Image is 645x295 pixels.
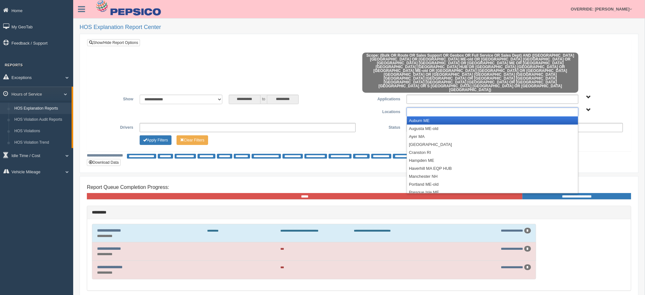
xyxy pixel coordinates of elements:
[407,188,578,196] li: Presque Isle ME
[407,180,578,188] li: Portland ME-old
[261,95,267,104] span: to
[407,156,578,164] li: Hampden ME
[407,140,578,148] li: [GEOGRAPHIC_DATA]
[407,133,578,140] li: Ayer MA
[87,159,121,166] button: Download Data
[87,39,140,46] a: Show/Hide Report Options
[177,135,208,145] button: Change Filter Options
[92,123,137,131] label: Drivers
[359,95,403,102] label: Applications
[11,137,72,148] a: HOS Violation Trend
[407,117,578,125] li: Auburn ME
[87,184,631,190] h4: Report Queue Completion Progress:
[407,164,578,172] li: Haverhill MA EQP HUB
[80,24,639,31] h2: HOS Explanation Report Center
[359,123,403,131] label: Status
[407,148,578,156] li: Cranston RI
[11,126,72,137] a: HOS Violations
[140,135,172,145] button: Change Filter Options
[92,95,137,102] label: Show
[407,125,578,133] li: Augusta ME-old
[362,53,579,93] span: Scope: (Bulk OR Route OR Sales Support OR Geobox OR Full Service OR Sales Dept) AND ([GEOGRAPHIC_...
[359,107,404,115] label: Locations
[11,114,72,126] a: HOS Violation Audit Reports
[11,103,72,114] a: HOS Explanation Reports
[407,172,578,180] li: Manchester NH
